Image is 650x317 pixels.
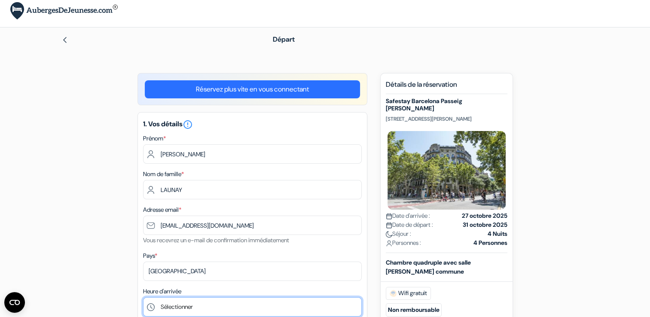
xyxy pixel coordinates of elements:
b: Chambre quadruple avec salle [PERSON_NAME] commune [386,259,471,275]
span: Personnes : [386,238,421,247]
a: Réservez plus vite en vous connectant [145,80,360,98]
strong: 31 octobre 2025 [463,220,507,229]
img: calendar.svg [386,222,392,229]
img: free_wifi.svg [390,290,397,297]
label: Prénom [143,134,166,143]
span: Wifi gratuit [386,287,431,300]
label: Nom de famille [143,170,184,179]
img: AubergesDeJeunesse.com [10,2,118,20]
strong: 27 octobre 2025 [462,211,507,220]
a: error_outline [183,119,193,128]
strong: 4 Nuits [488,229,507,238]
h5: Safestay Barcelona Passeig [PERSON_NAME] [386,98,507,112]
img: moon.svg [386,231,392,238]
button: Ouvrir le widget CMP [4,292,25,313]
label: Pays [143,251,157,260]
strong: 4 Personnes [473,238,507,247]
span: Date d'arrivée : [386,211,430,220]
h5: Détails de la réservation [386,80,507,94]
p: [STREET_ADDRESS][PERSON_NAME] [386,116,507,122]
input: Entrer adresse e-mail [143,216,362,235]
small: Non remboursable [386,303,442,317]
input: Entrer le nom de famille [143,180,362,199]
i: error_outline [183,119,193,130]
label: Heure d'arrivée [143,287,181,296]
input: Entrez votre prénom [143,144,362,164]
span: Séjour : [386,229,411,238]
span: Date de départ : [386,220,433,229]
img: calendar.svg [386,213,392,219]
img: left_arrow.svg [61,37,68,43]
small: Vous recevrez un e-mail de confirmation immédiatement [143,236,289,244]
h5: 1. Vos détails [143,119,362,130]
label: Adresse email [143,205,181,214]
img: user_icon.svg [386,240,392,247]
span: Départ [273,35,295,44]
